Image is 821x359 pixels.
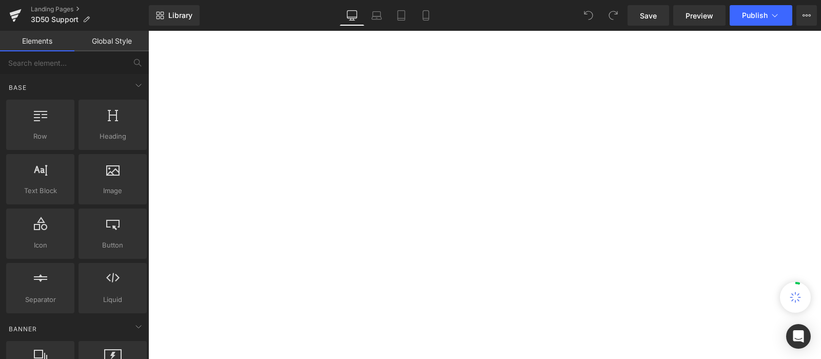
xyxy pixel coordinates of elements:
[82,240,144,251] span: Button
[31,15,79,24] span: 3D50 Support
[168,11,192,20] span: Library
[603,5,623,26] button: Redo
[389,5,414,26] a: Tablet
[364,5,389,26] a: Laptop
[640,10,657,21] span: Save
[82,294,144,305] span: Liquid
[9,294,71,305] span: Separator
[149,5,200,26] a: New Library
[686,10,713,21] span: Preview
[82,131,144,142] span: Heading
[578,5,599,26] button: Undo
[74,31,149,51] a: Global Style
[9,185,71,196] span: Text Block
[673,5,726,26] a: Preview
[340,5,364,26] a: Desktop
[31,5,149,13] a: Landing Pages
[82,185,144,196] span: Image
[8,324,38,334] span: Banner
[796,5,817,26] button: More
[8,83,28,92] span: Base
[742,11,768,20] span: Publish
[786,324,811,349] div: Open Intercom Messenger
[730,5,792,26] button: Publish
[9,240,71,251] span: Icon
[414,5,438,26] a: Mobile
[9,131,71,142] span: Row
